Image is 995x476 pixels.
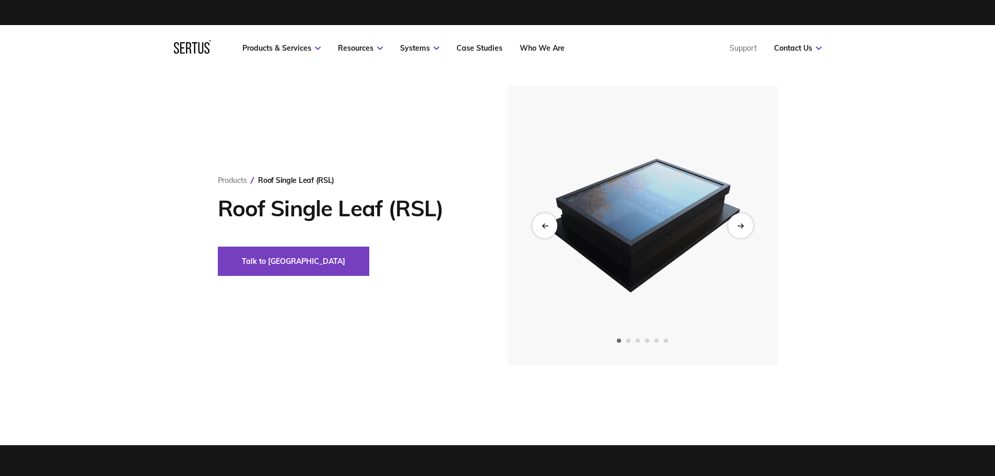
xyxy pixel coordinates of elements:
a: Products & Services [242,43,321,53]
a: Products [218,176,247,185]
span: Go to slide 4 [645,339,649,343]
h1: Roof Single Leaf (RSL) [218,195,476,222]
a: Who We Are [520,43,565,53]
a: Support [730,43,757,53]
span: Go to slide 3 [636,339,640,343]
span: Go to slide 2 [626,339,630,343]
button: Talk to [GEOGRAPHIC_DATA] [218,247,369,276]
a: Resources [338,43,383,53]
span: Go to slide 6 [664,339,668,343]
a: Systems [400,43,439,53]
div: Previous slide [532,213,557,238]
span: Go to slide 5 [654,339,659,343]
a: Contact Us [774,43,822,53]
a: Case Studies [456,43,502,53]
div: Next slide [728,213,753,238]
